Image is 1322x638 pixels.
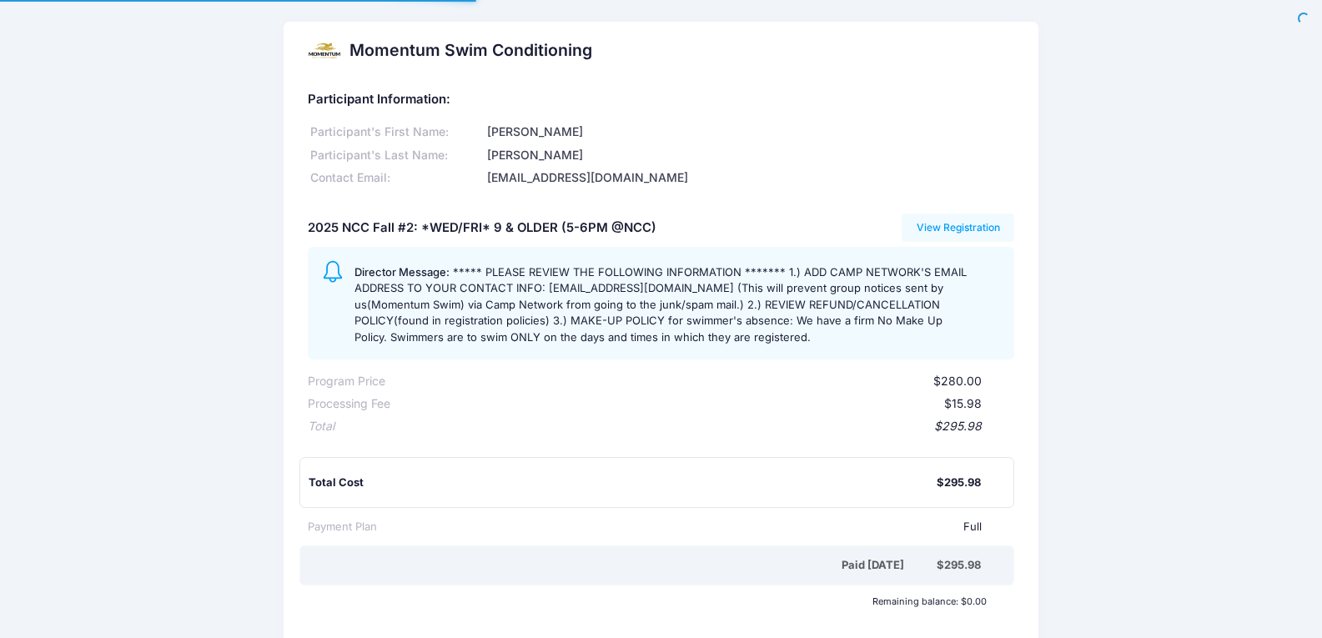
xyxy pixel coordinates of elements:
a: View Registration [902,214,1014,242]
div: Participant's First Name: [308,123,485,141]
div: Total [308,418,334,435]
span: Director Message: [354,265,450,279]
div: Full [377,519,982,535]
div: Remaining balance: $0.00 [299,596,995,606]
div: $295.98 [937,557,981,574]
div: [PERSON_NAME] [485,147,1014,164]
h5: 2025 NCC Fall #2: *WED/FRI* 9 & OLDER (5-6PM @NCC) [308,221,656,236]
div: Contact Email: [308,169,485,187]
div: $295.98 [334,418,982,435]
span: ***** PLEASE REVIEW THE FOLLOWING INFORMATION ******* 1.) ADD CAMP NETWORK'S EMAIL ADDRESS TO YOU... [354,265,967,344]
div: Processing Fee [308,395,390,413]
div: $295.98 [937,475,981,491]
div: Paid [DATE] [311,557,937,574]
h2: Momentum Swim Conditioning [349,41,592,60]
span: $280.00 [933,374,982,388]
div: $15.98 [390,395,982,413]
div: Participant's Last Name: [308,147,485,164]
div: Payment Plan [308,519,377,535]
div: [EMAIL_ADDRESS][DOMAIN_NAME] [485,169,1014,187]
h5: Participant Information: [308,93,1014,108]
div: Total Cost [309,475,937,491]
div: [PERSON_NAME] [485,123,1014,141]
div: Program Price [308,373,385,390]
